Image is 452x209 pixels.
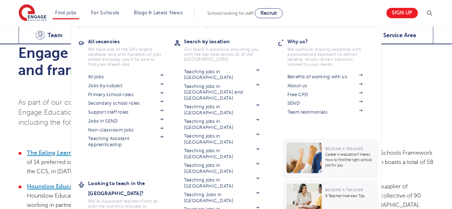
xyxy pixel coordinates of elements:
[184,119,259,130] a: Teaching jobs in [GEOGRAPHIC_DATA]
[19,27,80,44] a: Team
[19,99,285,116] span: As part of our commitment to fair and effective recruitment practices in education, Engage Educat...
[287,92,363,98] a: Free CPD
[184,84,259,101] a: Teaching jobs in [GEOGRAPHIC_DATA] and [GEOGRAPHIC_DATA]
[184,47,259,62] p: Our reach is extensive providing you with the top roles across all of the [GEOGRAPHIC_DATA]
[88,92,163,98] a: Primary school roles
[19,45,296,79] h2: Engage Education London partnerships and frameworks
[55,10,77,15] a: Find jobs
[88,47,163,67] p: We have one of the UK's largest database. and with hundreds of jobs added everyday. you'll be sur...
[27,150,114,156] a: The Ealing Learning Partnership
[134,10,183,15] a: Blogs & Latest News
[88,127,163,133] a: Non-classroom jobs
[184,133,259,145] a: Teaching jobs in [GEOGRAPHIC_DATA]
[287,47,363,67] p: We combine industry expertise with a personalised approach to deliver reliable, results-driven so...
[387,8,418,18] a: Sign up
[184,148,259,160] a: Teaching jobs in [GEOGRAPHIC_DATA]
[88,178,174,198] h3: Looking to teach in the [GEOGRAPHIC_DATA]?
[287,83,363,89] a: About us
[88,36,174,67] a: All vacanciesWe have one of the UK's largest database. and with hundreds of jobs added everyday. ...
[27,183,116,190] a: Hounslow Education Partnership
[287,36,373,67] a: Why us?We combine industry expertise with a personalised approach to deliver reliable, results-dr...
[184,69,259,81] a: Teaching jobs in [GEOGRAPHIC_DATA]
[383,32,416,39] span: Service Area
[184,177,259,189] a: Teaching jobs in [GEOGRAPHIC_DATA]
[184,192,259,204] a: Teaching Jobs in [GEOGRAPHIC_DATA]
[19,4,47,22] img: Engage Education
[48,32,63,39] span: Team
[88,136,163,148] a: Teaching Assistant Apprenticeship
[88,36,174,46] h3: All vacancies
[287,74,363,80] a: Benefits of working with us
[19,109,274,126] span: , including the following:
[261,10,277,16] span: Recruit
[184,36,270,62] a: Search by locationOur reach is extensive providing you with the top roles across all of the [GEOG...
[287,100,363,106] a: SEND
[184,104,259,116] a: Teaching jobs in [GEOGRAPHIC_DATA]
[283,139,380,179] a: Become a TeacherCareer in education? Here’s how to find the right school job for you
[325,193,375,199] p: 6 Teacher Interview Tips
[207,11,253,16] span: Schools looking for staff
[325,152,375,168] p: Career in education? Here’s how to find the right school job for you
[88,100,163,106] a: Secondary school roles
[88,74,163,80] a: All jobs
[88,118,163,124] a: Jobs in SEND
[91,10,119,15] a: For Schools
[325,147,363,151] span: Become a Teacher
[287,36,373,46] h3: Why us?
[184,163,259,174] a: Teaching jobs in [GEOGRAPHIC_DATA]
[287,109,363,115] a: Team testimonials
[354,27,434,44] a: Service Area
[325,188,363,192] span: Become a Teacher
[88,83,163,89] a: Jobs by subject
[184,36,270,46] h3: Search by location
[27,150,214,175] span: – Engage Education was named as one of 14 preferred suppliers on the Ealing Learning Partnership,...
[88,109,163,115] a: Support staff roles
[255,8,283,18] a: Recruit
